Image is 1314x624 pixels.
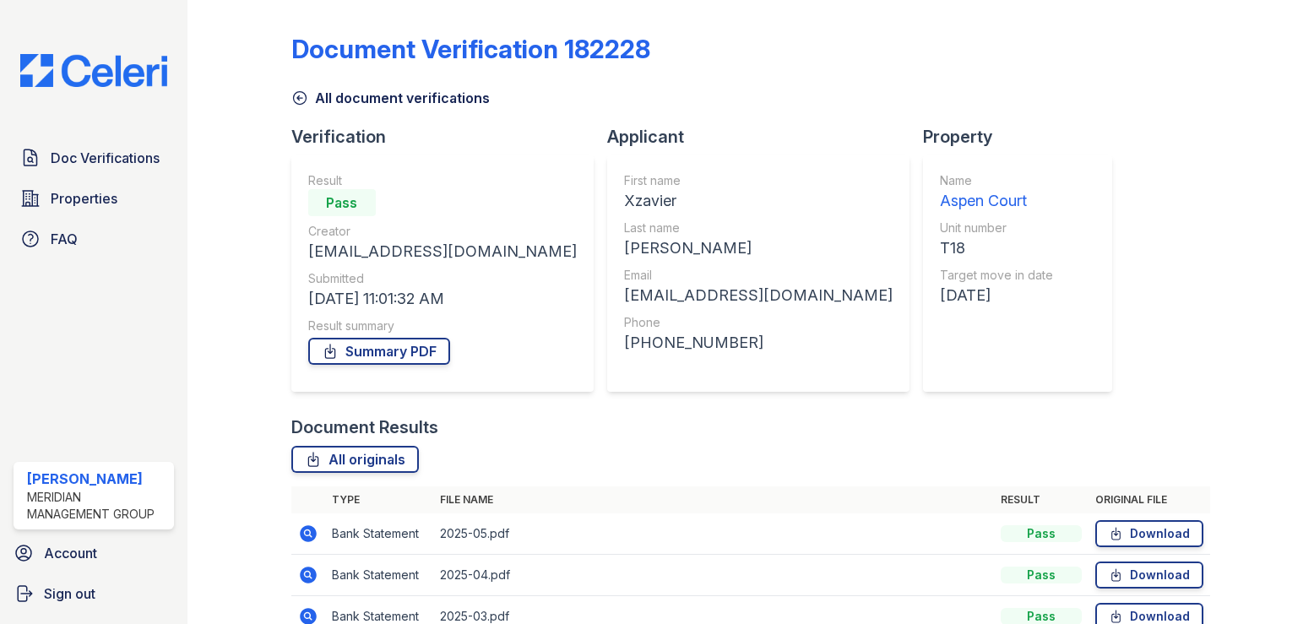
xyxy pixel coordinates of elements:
a: Summary PDF [308,338,450,365]
div: [DATE] 11:01:32 AM [308,287,577,311]
a: All originals [291,446,419,473]
a: Name Aspen Court [940,172,1053,213]
div: Property [923,125,1126,149]
div: [EMAIL_ADDRESS][DOMAIN_NAME] [624,284,893,307]
td: 2025-04.pdf [433,555,995,596]
a: All document verifications [291,88,490,108]
td: Bank Statement [325,555,433,596]
th: Result [994,486,1089,513]
th: File name [433,486,995,513]
a: Sign out [7,577,181,610]
a: Download [1095,562,1203,589]
div: Target move in date [940,267,1053,284]
div: Aspen Court [940,189,1053,213]
img: CE_Logo_Blue-a8612792a0a2168367f1c8372b55b34899dd931a85d93a1a3d3e32e68fde9ad4.png [7,54,181,87]
div: Document Verification 182228 [291,34,650,64]
div: [DATE] [940,284,1053,307]
span: Doc Verifications [51,148,160,168]
a: Download [1095,520,1203,547]
a: Properties [14,182,174,215]
span: FAQ [51,229,78,249]
td: Bank Statement [325,513,433,555]
div: Creator [308,223,577,240]
div: Result summary [308,317,577,334]
span: Properties [51,188,117,209]
div: Result [308,172,577,189]
div: Meridian Management Group [27,489,167,523]
td: 2025-05.pdf [433,513,995,555]
div: Submitted [308,270,577,287]
span: Sign out [44,583,95,604]
div: Email [624,267,893,284]
div: [EMAIL_ADDRESS][DOMAIN_NAME] [308,240,577,263]
th: Original file [1089,486,1210,513]
a: Account [7,536,181,570]
div: Applicant [607,125,923,149]
div: Verification [291,125,607,149]
div: First name [624,172,893,189]
span: Account [44,543,97,563]
div: [PHONE_NUMBER] [624,331,893,355]
th: Type [325,486,433,513]
div: Xzavier [624,189,893,213]
div: [PERSON_NAME] [27,469,167,489]
div: Pass [1001,525,1082,542]
div: Pass [308,189,376,216]
div: Document Results [291,415,438,439]
div: Name [940,172,1053,189]
div: Pass [1001,567,1082,583]
div: [PERSON_NAME] [624,236,893,260]
div: Unit number [940,220,1053,236]
div: Last name [624,220,893,236]
a: FAQ [14,222,174,256]
div: Phone [624,314,893,331]
div: T18 [940,236,1053,260]
a: Doc Verifications [14,141,174,175]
